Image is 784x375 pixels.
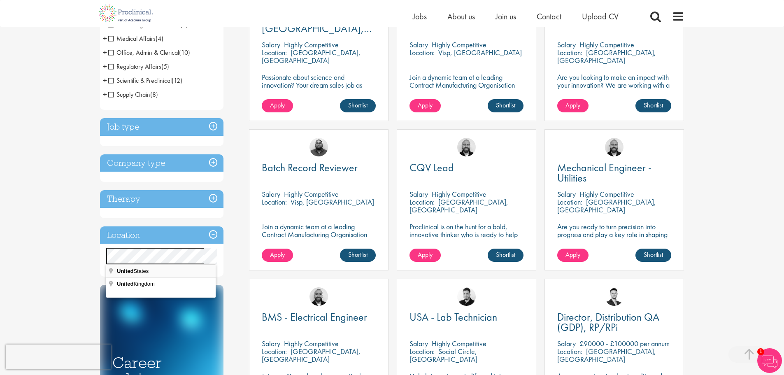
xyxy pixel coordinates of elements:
[108,90,150,99] span: Supply Chain
[117,268,133,274] span: United
[557,310,659,334] span: Director, Distribution QA (GDP), RP/RPi
[488,99,523,112] a: Shortlist
[409,197,508,214] p: [GEOGRAPHIC_DATA], [GEOGRAPHIC_DATA]
[262,48,287,57] span: Location:
[262,249,293,262] a: Apply
[557,99,589,112] a: Apply
[432,339,486,348] p: Highly Competitive
[108,34,163,43] span: Medical Affairs
[418,101,433,109] span: Apply
[108,48,179,57] span: Office, Admin & Clerical
[409,197,435,207] span: Location:
[565,250,580,259] span: Apply
[262,339,280,348] span: Salary
[340,249,376,262] a: Shortlist
[557,312,671,333] a: Director, Distribution QA (GDP), RP/RPi
[108,76,172,85] span: Scientific & Preclinical
[557,249,589,262] a: Apply
[488,249,523,262] a: Shortlist
[496,11,516,22] a: Join us
[557,347,582,356] span: Location:
[418,250,433,259] span: Apply
[409,163,523,173] a: CQV Lead
[409,223,523,254] p: Proclinical is on the hunt for a bold, innovative thinker who is ready to help push the boundarie...
[409,347,435,356] span: Location:
[757,348,764,355] span: 1
[284,40,339,49] p: Highly Competitive
[291,197,374,207] p: Visp, [GEOGRAPHIC_DATA]
[438,48,522,57] p: Visp, [GEOGRAPHIC_DATA]
[108,62,161,71] span: Regulatory Affairs
[262,161,358,175] span: Batch Record Reviewer
[409,48,435,57] span: Location:
[262,347,361,364] p: [GEOGRAPHIC_DATA], [GEOGRAPHIC_DATA]
[100,154,223,172] div: Company type
[457,138,476,156] a: Jordan Kiely
[409,347,477,364] p: Social Circle, [GEOGRAPHIC_DATA]
[579,40,634,49] p: Highly Competitive
[103,46,107,58] span: +
[262,73,376,97] p: Passionate about science and innovation? Your dream sales job as Territory Manager awaits!
[262,347,287,356] span: Location:
[284,189,339,199] p: Highly Competitive
[117,268,150,274] span: States
[557,347,656,364] p: [GEOGRAPHIC_DATA], [GEOGRAPHIC_DATA]
[447,11,475,22] a: About us
[605,287,623,306] img: Joshua Godden
[409,339,428,348] span: Salary
[537,11,561,22] a: Contact
[635,99,671,112] a: Shortlist
[557,48,656,65] p: [GEOGRAPHIC_DATA], [GEOGRAPHIC_DATA]
[409,312,523,322] a: USA - Lab Technician
[108,62,169,71] span: Regulatory Affairs
[557,339,576,348] span: Salary
[579,189,634,199] p: Highly Competitive
[605,138,623,156] img: Jordan Kiely
[270,250,285,259] span: Apply
[262,223,376,254] p: Join a dynamic team at a leading Contract Manufacturing Organisation and contribute to groundbrea...
[557,197,582,207] span: Location:
[557,197,656,214] p: [GEOGRAPHIC_DATA], [GEOGRAPHIC_DATA]
[579,339,670,348] p: £90000 - £100000 per annum
[103,60,107,72] span: +
[409,99,441,112] a: Apply
[103,74,107,86] span: +
[262,99,293,112] a: Apply
[557,161,651,185] span: Mechanical Engineer - Utilities
[108,90,158,99] span: Supply Chain
[409,249,441,262] a: Apply
[409,40,428,49] span: Salary
[557,48,582,57] span: Location:
[100,190,223,208] h3: Therapy
[557,223,671,246] p: Are you ready to turn precision into progress and play a key role in shaping the future of pharma...
[582,11,619,22] span: Upload CV
[100,118,223,136] h3: Job type
[161,62,169,71] span: (5)
[103,32,107,44] span: +
[309,287,328,306] a: Jordan Kiely
[262,40,280,49] span: Salary
[150,90,158,99] span: (8)
[262,189,280,199] span: Salary
[413,11,427,22] span: Jobs
[565,101,580,109] span: Apply
[100,226,223,244] h3: Location
[156,34,163,43] span: (4)
[270,101,285,109] span: Apply
[284,339,339,348] p: Highly Competitive
[309,138,328,156] img: Ashley Bennett
[262,48,361,65] p: [GEOGRAPHIC_DATA], [GEOGRAPHIC_DATA]
[409,73,523,112] p: Join a dynamic team at a leading Contract Manufacturing Organisation (CMO) and contribute to grou...
[635,249,671,262] a: Shortlist
[409,161,454,175] span: CQV Lead
[262,163,376,173] a: Batch Record Reviewer
[432,40,486,49] p: Highly Competitive
[108,48,190,57] span: Office, Admin & Clerical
